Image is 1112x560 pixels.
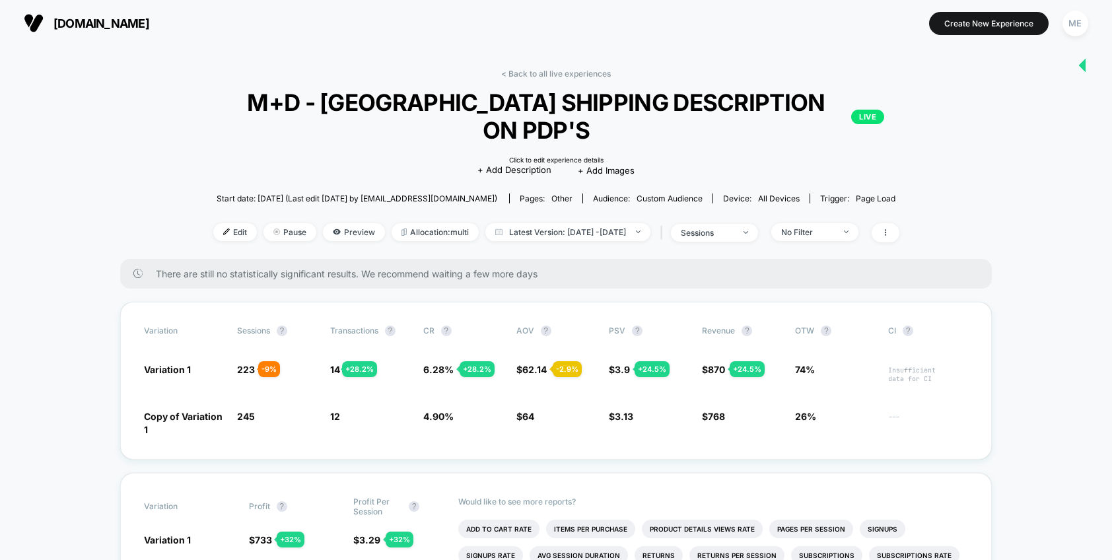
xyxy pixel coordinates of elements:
span: $ [353,534,380,545]
span: Transactions [330,326,378,335]
div: + 28.2 % [460,361,495,377]
img: Visually logo [24,13,44,33]
span: + Add Description [477,164,551,177]
span: $ [516,364,547,375]
span: 26% [795,411,816,422]
p: LIVE [851,110,884,124]
img: end [844,230,849,233]
span: Page Load [856,193,895,203]
button: Create New Experience [929,12,1049,35]
li: Items Per Purchase [546,520,635,538]
span: Copy of Variation 1 [144,411,223,435]
button: [DOMAIN_NAME] [20,13,153,34]
span: | [657,223,671,242]
div: + 24.5 % [635,361,670,377]
span: 870 [708,364,725,375]
span: $ [609,411,633,422]
span: + Add Images [578,165,635,176]
span: 3.13 [615,411,633,422]
span: 64 [522,411,534,422]
button: ? [441,326,452,336]
span: CI [888,326,961,336]
span: Variation 1 [144,364,191,375]
button: ? [385,326,396,336]
span: Revenue [702,326,735,335]
img: end [273,228,280,235]
span: 12 [330,411,340,422]
div: ME [1062,11,1088,36]
span: Sessions [237,326,270,335]
span: Variation [144,326,217,336]
span: 3.29 [359,534,380,545]
span: 768 [708,411,725,422]
button: ? [821,326,831,336]
span: --- [888,413,968,436]
span: $ [702,411,725,422]
div: Audience: [593,193,703,203]
div: Trigger: [820,193,895,203]
span: Start date: [DATE] (Last edit [DATE] by [EMAIL_ADDRESS][DOMAIN_NAME]) [217,193,497,203]
li: Signups [860,520,905,538]
span: There are still no statistically significant results. We recommend waiting a few more days [156,268,965,279]
p: Would like to see more reports? [458,497,969,507]
span: Variation [144,497,217,516]
button: ? [277,326,287,336]
button: ? [277,501,287,512]
img: calendar [495,228,503,235]
span: CR [423,326,434,335]
img: rebalance [401,228,407,236]
span: 223 [237,364,255,375]
div: + 32 % [277,532,304,547]
span: Variation 1 [144,534,191,545]
li: Pages Per Session [769,520,853,538]
span: M+D - [GEOGRAPHIC_DATA] SHIPPING DESCRIPTION ON PDP'S [228,88,885,144]
span: $ [609,364,630,375]
span: 62.14 [522,364,547,375]
span: Allocation: multi [392,223,479,241]
button: ? [541,326,551,336]
span: Custom Audience [637,193,703,203]
button: ? [409,501,419,512]
li: Product Details Views Rate [642,520,763,538]
span: 733 [255,534,272,545]
span: all devices [758,193,800,203]
span: $ [249,534,272,545]
span: Preview [323,223,385,241]
div: - 2.9 % [553,361,582,377]
span: Insufficient data for CI [888,366,968,383]
div: - 9 % [258,361,280,377]
span: 3.9 [615,364,630,375]
span: Device: [712,193,810,203]
span: other [551,193,573,203]
img: end [636,230,641,233]
div: + 24.5 % [730,361,765,377]
span: Edit [213,223,257,241]
span: AOV [516,326,534,335]
button: ME [1059,10,1092,37]
span: 245 [237,411,255,422]
span: Profit [249,501,270,511]
span: PSV [609,326,625,335]
div: Click to edit experience details [509,156,604,164]
span: OTW [795,326,868,336]
div: Pages: [520,193,573,203]
div: sessions [681,228,734,238]
span: Pause [263,223,316,241]
div: No Filter [781,227,834,237]
img: edit [223,228,230,235]
div: + 28.2 % [342,361,377,377]
button: ? [742,326,752,336]
span: 14 [330,364,340,375]
span: Profit Per Session [353,497,402,516]
span: $ [516,411,534,422]
div: + 32 % [386,532,413,547]
a: < Back to all live experiences [501,69,611,79]
button: ? [903,326,913,336]
span: Latest Version: [DATE] - [DATE] [485,223,650,241]
span: 4.90 % [423,411,454,422]
li: Add To Cart Rate [458,520,539,538]
span: [DOMAIN_NAME] [53,17,149,30]
span: 74% [795,364,815,375]
button: ? [632,326,643,336]
span: 6.28 % [423,364,454,375]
